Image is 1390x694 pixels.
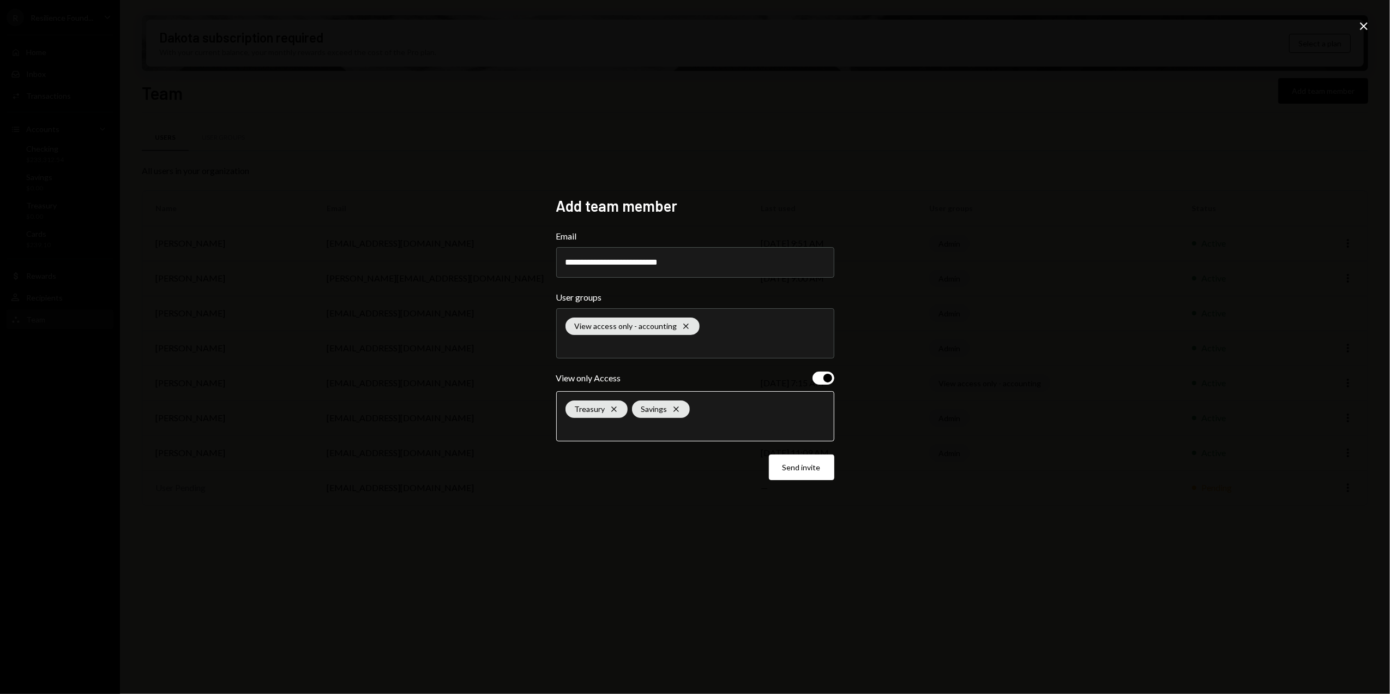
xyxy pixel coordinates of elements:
h2: Add team member [556,195,834,217]
div: View only Access [556,372,621,385]
label: Email [556,230,834,243]
div: Treasury [565,400,628,418]
button: Send invite [769,454,834,480]
div: Savings [632,400,690,418]
label: User groups [556,291,834,304]
div: View access only - accounting [565,318,700,335]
